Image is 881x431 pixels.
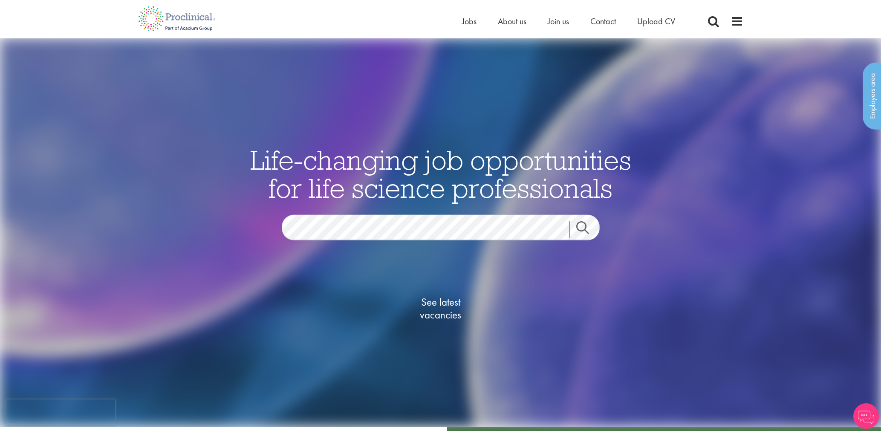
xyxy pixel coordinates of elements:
a: Upload CV [637,16,675,27]
a: See latestvacancies [398,262,483,356]
a: Contact [590,16,616,27]
iframe: reCAPTCHA [6,399,115,425]
a: Job search submit button [569,221,606,238]
a: Join us [548,16,569,27]
span: See latest vacancies [398,296,483,321]
img: Chatbot [853,403,879,429]
a: Jobs [462,16,477,27]
span: Life-changing job opportunities for life science professionals [250,143,631,205]
a: About us [498,16,526,27]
